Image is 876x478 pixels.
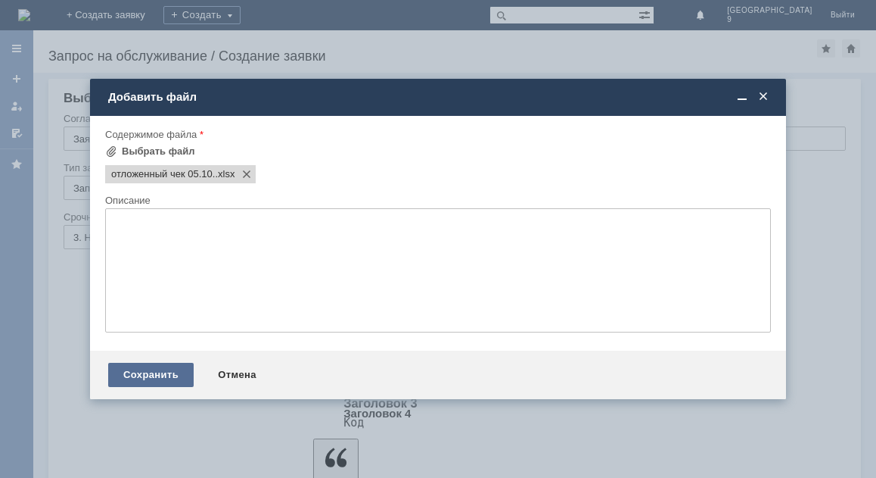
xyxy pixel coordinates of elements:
div: Добавить файл [108,90,771,104]
span: отложенный чек 05.10..xlsx [215,168,235,180]
div: Содержимое файла [105,130,768,139]
span: Свернуть (Ctrl + M) [735,90,750,104]
span: Закрыть [756,90,771,104]
div: Добрый вечер! Прошу удалить отложенный чек. [6,6,221,30]
div: Описание [105,195,768,205]
span: отложенный чек 05.10..xlsx [111,168,215,180]
div: Выбрать файл [122,145,195,158]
